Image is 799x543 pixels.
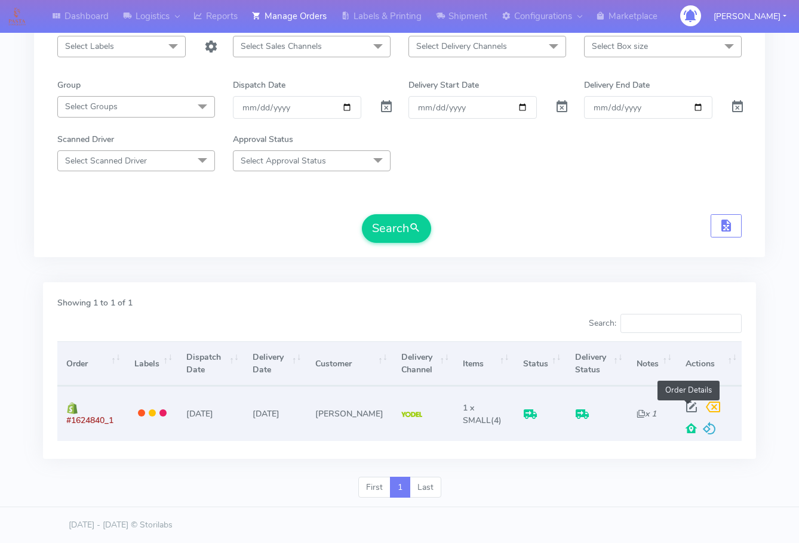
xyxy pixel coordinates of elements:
[401,412,422,418] img: Yodel
[57,341,125,386] th: Order: activate to sort column ascending
[177,341,244,386] th: Dispatch Date: activate to sort column ascending
[57,297,133,309] label: Showing 1 to 1 of 1
[390,477,410,498] a: 1
[463,402,502,426] span: (4)
[514,341,566,386] th: Status: activate to sort column ascending
[416,41,507,52] span: Select Delivery Channels
[241,155,326,166] span: Select Approval Status
[620,314,742,333] input: Search:
[628,341,677,386] th: Notes: activate to sort column ascending
[65,101,118,112] span: Select Groups
[589,314,742,333] label: Search:
[244,386,306,440] td: [DATE]
[57,133,114,146] label: Scanned Driver
[66,402,78,414] img: shopify.png
[592,41,648,52] span: Select Box size
[392,341,454,386] th: Delivery Channel: activate to sort column ascending
[244,341,306,386] th: Delivery Date: activate to sort column ascending
[677,341,742,386] th: Actions: activate to sort column ascending
[454,341,514,386] th: Items: activate to sort column ascending
[57,79,81,91] label: Group
[463,402,491,426] span: 1 x SMALL
[637,408,656,419] i: x 1
[233,133,293,146] label: Approval Status
[125,341,177,386] th: Labels: activate to sort column ascending
[306,341,392,386] th: Customer: activate to sort column ascending
[306,386,392,440] td: [PERSON_NAME]
[233,79,285,91] label: Dispatch Date
[584,79,650,91] label: Delivery End Date
[705,4,795,29] button: [PERSON_NAME]
[566,341,628,386] th: Delivery Status: activate to sort column ascending
[65,155,147,166] span: Select Scanned Driver
[408,79,479,91] label: Delivery Start Date
[362,214,431,243] button: Search
[177,386,244,440] td: [DATE]
[66,415,113,426] span: #1624840_1
[241,41,322,52] span: Select Sales Channels
[65,41,114,52] span: Select Labels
